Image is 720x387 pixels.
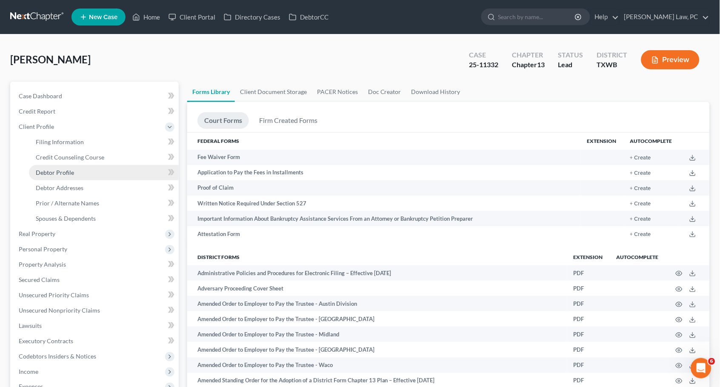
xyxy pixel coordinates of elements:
iframe: Intercom live chat [691,358,711,378]
div: Case [469,50,498,60]
th: Autocomplete [623,133,679,150]
td: PDF [567,342,610,357]
span: Unsecured Priority Claims [19,291,89,299]
a: Forms Library [187,82,235,102]
a: Unsecured Nonpriority Claims [12,303,179,318]
th: Extension [580,133,623,150]
span: Real Property [19,230,55,237]
span: 13 [537,60,545,68]
a: Credit Report [12,104,179,119]
span: Credit Report [19,108,55,115]
span: 6 [709,358,715,365]
td: Adversary Proceeding Cover Sheet [187,281,567,296]
span: Income [19,368,38,375]
span: Personal Property [19,245,67,253]
a: Client Portal [164,9,220,25]
span: Secured Claims [19,276,60,283]
div: Lead [558,60,583,70]
button: + Create [630,201,651,207]
a: Client Document Storage [235,82,312,102]
td: Amended Order to Employer to Pay the Trustee - Austin Division [187,296,567,311]
td: Amended Order to Employer to Pay the Trustee - Midland [187,327,567,342]
a: Firm Created Forms [252,112,324,129]
td: PDF [567,265,610,281]
a: Property Analysis [12,257,179,272]
span: Client Profile [19,123,54,130]
div: Chapter [512,50,545,60]
span: Codebtors Insiders & Notices [19,353,96,360]
span: New Case [89,14,117,20]
a: Download History [406,82,466,102]
td: Written Notice Required Under Section 527 [187,196,580,211]
th: District forms [187,248,567,265]
td: PDF [567,311,610,327]
a: [PERSON_NAME] Law, PC [620,9,709,25]
a: Doc Creator [363,82,406,102]
a: Spouses & Dependents [29,211,179,226]
td: Proof of Claim [187,180,580,196]
button: + Create [630,232,651,237]
th: Autocomplete [610,248,666,265]
span: Lawsuits [19,322,42,329]
td: Amended Order to Employer to Pay the Trustee - [GEOGRAPHIC_DATA] [187,342,567,357]
td: PDF [567,296,610,311]
span: Executory Contracts [19,337,73,344]
div: District [597,50,628,60]
button: Preview [641,50,700,69]
div: Chapter [512,60,545,70]
button: + Create [630,186,651,191]
th: Extension [567,248,610,265]
input: Search by name... [498,9,576,25]
div: 25-11332 [469,60,498,70]
td: PDF [567,281,610,296]
td: Administrative Policies and Procedures for Electronic Filing – Effective [DATE] [187,265,567,281]
span: Unsecured Nonpriority Claims [19,307,100,314]
div: Status [558,50,583,60]
td: PDF [567,327,610,342]
span: Debtor Addresses [36,184,83,191]
a: Prior / Alternate Names [29,196,179,211]
a: Lawsuits [12,318,179,333]
a: Unsecured Priority Claims [12,287,179,303]
a: Court Forms [197,112,249,129]
td: Application to Pay the Fees in Installments [187,165,580,180]
button: + Create [630,216,651,222]
td: PDF [567,358,610,373]
td: Fee Waiver Form [187,150,580,165]
a: Home [128,9,164,25]
a: Debtor Addresses [29,180,179,196]
a: Case Dashboard [12,88,179,104]
a: Credit Counseling Course [29,150,179,165]
span: Filing Information [36,138,84,145]
span: Credit Counseling Course [36,154,104,161]
td: Important Information About Bankruptcy Assistance Services From an Attorney or Bankruptcy Petitio... [187,211,580,226]
span: Property Analysis [19,261,66,268]
span: Case Dashboard [19,92,62,100]
th: Federal Forms [187,133,580,150]
td: Amended Order to Employer to Pay the Trustee - [GEOGRAPHIC_DATA] [187,311,567,327]
a: Debtor Profile [29,165,179,180]
a: Help [591,9,619,25]
button: + Create [630,155,651,161]
span: Debtor Profile [36,169,74,176]
a: DebtorCC [285,9,333,25]
div: TXWB [597,60,628,70]
a: PACER Notices [312,82,363,102]
a: Directory Cases [220,9,285,25]
td: Amended Order to Employer to Pay the Trustee - Waco [187,358,567,373]
a: Secured Claims [12,272,179,287]
button: + Create [630,171,651,176]
td: Attestation Form [187,226,580,242]
a: Executory Contracts [12,333,179,349]
span: Prior / Alternate Names [36,199,99,207]
span: Spouses & Dependents [36,215,96,222]
a: Filing Information [29,134,179,150]
span: [PERSON_NAME] [10,53,91,65]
